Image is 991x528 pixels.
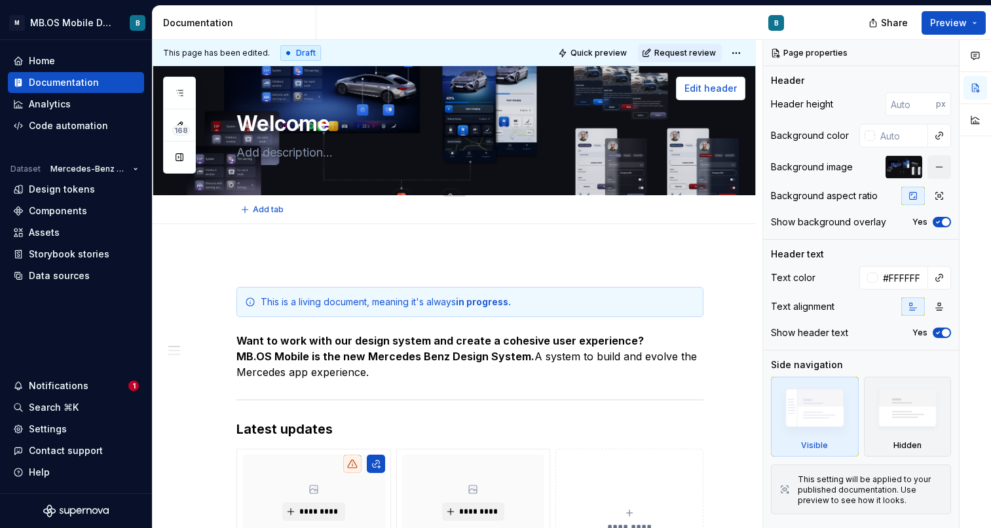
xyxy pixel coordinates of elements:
[30,16,114,29] div: MB.OS Mobile Design System
[236,334,644,347] strong: Want to work with our design system and create a cohesive user experience?
[771,216,886,229] div: Show background overlay
[771,98,833,111] div: Header height
[172,125,190,136] span: 168
[8,244,144,265] a: Storybook stories
[128,381,139,391] span: 1
[8,222,144,243] a: Assets
[29,401,79,414] div: Search ⌘K
[912,328,927,338] label: Yes
[554,44,633,62] button: Quick preview
[8,375,144,396] button: Notifications1
[29,379,88,392] div: Notifications
[9,15,25,31] div: M
[29,423,67,436] div: Settings
[936,99,946,109] p: px
[654,48,716,58] span: Request review
[10,164,41,174] div: Dataset
[771,74,804,87] div: Header
[29,98,71,111] div: Analytics
[29,248,109,261] div: Storybook stories
[29,119,108,132] div: Code automation
[878,266,928,290] input: Auto
[8,265,144,286] a: Data sources
[236,420,703,438] h3: Latest updates
[234,108,701,140] textarea: Welcome
[163,16,310,29] div: Documentation
[684,82,737,95] span: Edit header
[771,326,848,339] div: Show header text
[29,204,87,217] div: Components
[864,377,952,457] div: Hidden
[771,271,815,284] div: Text color
[29,76,99,89] div: Documentation
[676,77,745,100] button: Edit header
[236,200,290,219] button: Add tab
[862,11,916,35] button: Share
[29,444,103,457] div: Contact support
[136,18,140,28] div: B
[774,18,779,28] div: B
[8,50,144,71] a: Home
[8,115,144,136] a: Code automation
[29,54,55,67] div: Home
[893,440,922,451] div: Hidden
[922,11,986,35] button: Preview
[8,440,144,461] button: Contact support
[771,248,824,261] div: Header text
[236,350,534,363] strong: MB.OS Mobile is the new Mercedes Benz Design System.
[930,16,967,29] span: Preview
[43,504,109,518] svg: Supernova Logo
[801,440,828,451] div: Visible
[771,160,853,174] div: Background image
[45,160,144,178] button: Mercedes-Benz 2.0
[8,72,144,93] a: Documentation
[771,358,843,371] div: Side navigation
[8,200,144,221] a: Components
[798,474,943,506] div: This setting will be applied to your published documentation. Use preview to see how it looks.
[8,462,144,483] button: Help
[771,377,859,457] div: Visible
[912,217,927,227] label: Yes
[771,129,849,142] div: Background color
[280,45,321,61] div: Draft
[8,397,144,418] button: Search ⌘K
[3,9,149,37] button: MMB.OS Mobile Design SystemB
[875,124,928,147] input: Auto
[881,16,908,29] span: Share
[570,48,627,58] span: Quick preview
[8,179,144,200] a: Design tokens
[50,164,128,174] span: Mercedes-Benz 2.0
[29,183,95,196] div: Design tokens
[29,226,60,239] div: Assets
[8,94,144,115] a: Analytics
[29,466,50,479] div: Help
[253,204,284,215] span: Add tab
[261,295,695,309] div: This is a living document, meaning it's always
[771,300,834,313] div: Text alignment
[638,44,722,62] button: Request review
[163,48,270,58] span: This page has been edited.
[8,419,144,440] a: Settings
[771,189,878,202] div: Background aspect ratio
[236,333,703,380] p: A system to build and evolve the Mercedes app experience.
[29,269,90,282] div: Data sources
[886,92,936,116] input: Auto
[456,296,511,307] strong: in progress.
